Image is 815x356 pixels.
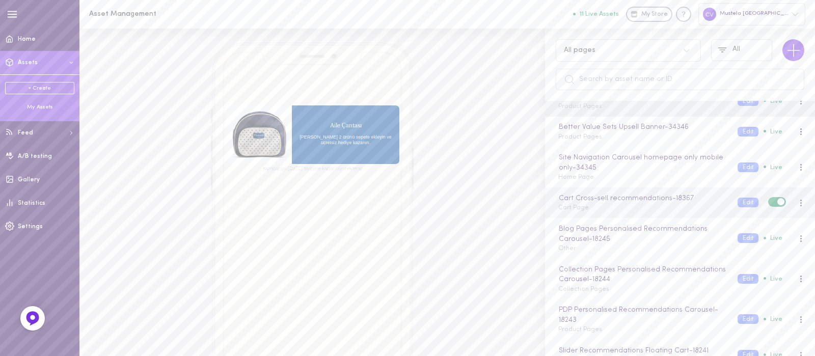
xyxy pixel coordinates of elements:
[18,60,38,66] span: Assets
[557,224,728,244] div: Blog Pages Personalised Recommendations Carousel - 18245
[711,39,772,61] button: All
[557,122,728,133] div: Better Value Sets Upsell Banner - 34346
[764,235,782,241] span: Live
[557,264,728,285] div: Collection Pages Personalised Recommendations Carousel - 18244
[89,10,257,18] h1: Asset Management
[738,127,758,136] button: Edit
[18,177,40,183] span: Gallery
[558,103,602,109] span: Product Pages
[558,174,594,180] span: Home Page
[764,276,782,282] span: Live
[297,130,394,146] span: [PERSON_NAME] 2 ürünü sepete ekleyin ve ücretsiz hediye kazanın.
[764,128,782,135] span: Live
[738,198,758,207] button: Edit
[698,3,805,25] div: Mustela [GEOGRAPHIC_DATA]
[18,36,36,42] span: Home
[676,7,691,22] div: Knowledge center
[764,98,782,104] span: Live
[297,122,394,130] span: Aile Çantası
[556,69,804,90] input: Search by asset name or ID
[738,96,758,106] button: Edit
[226,166,400,171] h2: Kampanya [DATE] tarihine kadar sürmektedir.
[558,134,602,140] span: Product Pages
[18,153,52,159] span: A/B testing
[558,205,589,211] span: Cart Page
[18,200,45,206] span: Statistics
[738,314,758,324] button: Edit
[558,286,609,292] span: Collection Pages
[764,316,782,322] span: Live
[18,224,43,230] span: Settings
[626,7,672,22] a: My Store
[738,274,758,284] button: Edit
[557,152,728,173] div: Site Navigation Carousel homepage only mobile only - 34345
[573,11,626,18] a: 11 Live Assets
[557,193,728,204] div: Cart Cross-sell recommendations - 18367
[5,103,74,111] div: My Assets
[573,11,619,17] button: 11 Live Assets
[5,82,74,94] a: + Create
[25,311,40,326] img: Feedback Button
[764,164,782,171] span: Live
[557,305,728,325] div: PDP Personalised Recommendations Carousel - 18243
[738,233,758,243] button: Edit
[564,47,595,54] div: All pages
[558,326,602,333] span: Product Pages
[558,245,576,252] span: Other
[641,10,668,19] span: My Store
[738,162,758,172] button: Edit
[18,130,33,136] span: Feed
